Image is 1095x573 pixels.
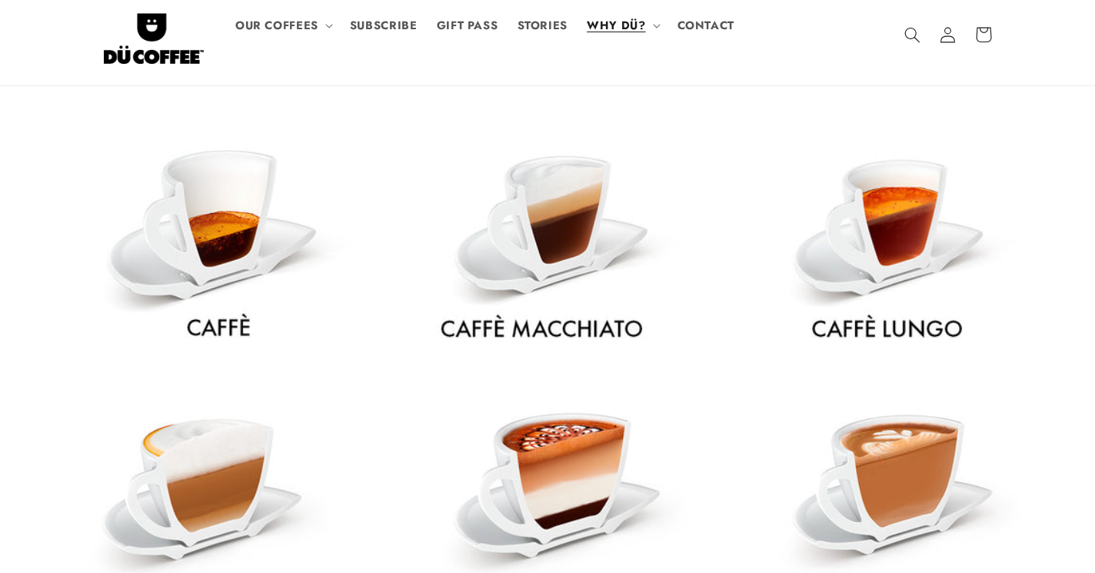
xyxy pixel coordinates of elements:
summary: OUR COFFEES [225,8,340,42]
span: WHY DÜ? [587,18,645,33]
span: STORIES [518,18,567,33]
a: GIFT PASS [427,8,508,42]
span: GIFT PASS [437,18,498,33]
span: SUBSCRIBE [350,18,418,33]
img: Let's Dü Coffee together! Coffee beans roasted in the style of world cities, coffee subscriptions... [104,6,204,64]
a: CONTACT [667,8,744,42]
span: OUR COFFEES [235,18,318,33]
a: SUBSCRIBE [340,8,427,42]
span: CONTACT [677,18,734,33]
summary: Search [895,17,930,52]
summary: WHY DÜ? [577,8,667,42]
a: STORIES [508,8,577,42]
